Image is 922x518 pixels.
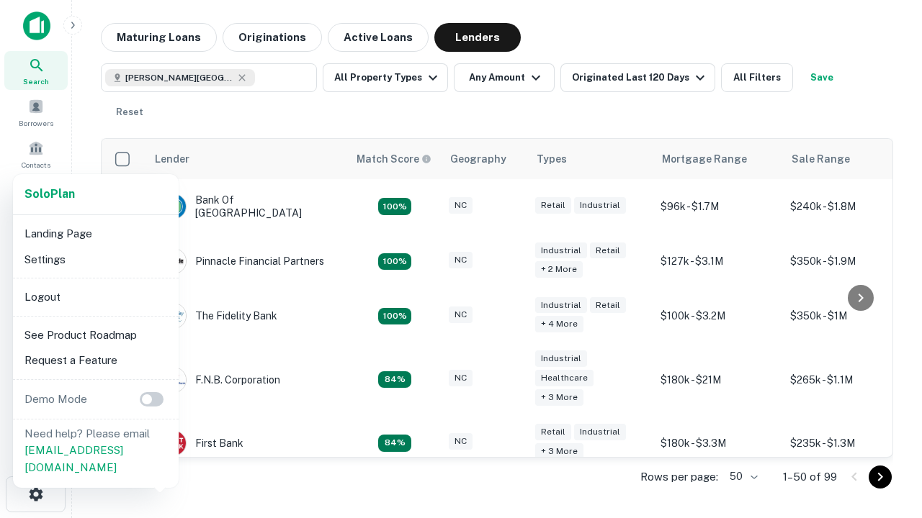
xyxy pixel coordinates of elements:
[19,221,173,247] li: Landing Page
[19,391,93,408] p: Demo Mode
[19,322,173,348] li: See Product Roadmap
[19,284,173,310] li: Logout
[24,444,123,473] a: [EMAIL_ADDRESS][DOMAIN_NAME]
[850,403,922,472] iframe: Chat Widget
[24,425,167,476] p: Need help? Please email
[19,247,173,273] li: Settings
[19,347,173,373] li: Request a Feature
[24,187,75,201] strong: Solo Plan
[24,186,75,203] a: SoloPlan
